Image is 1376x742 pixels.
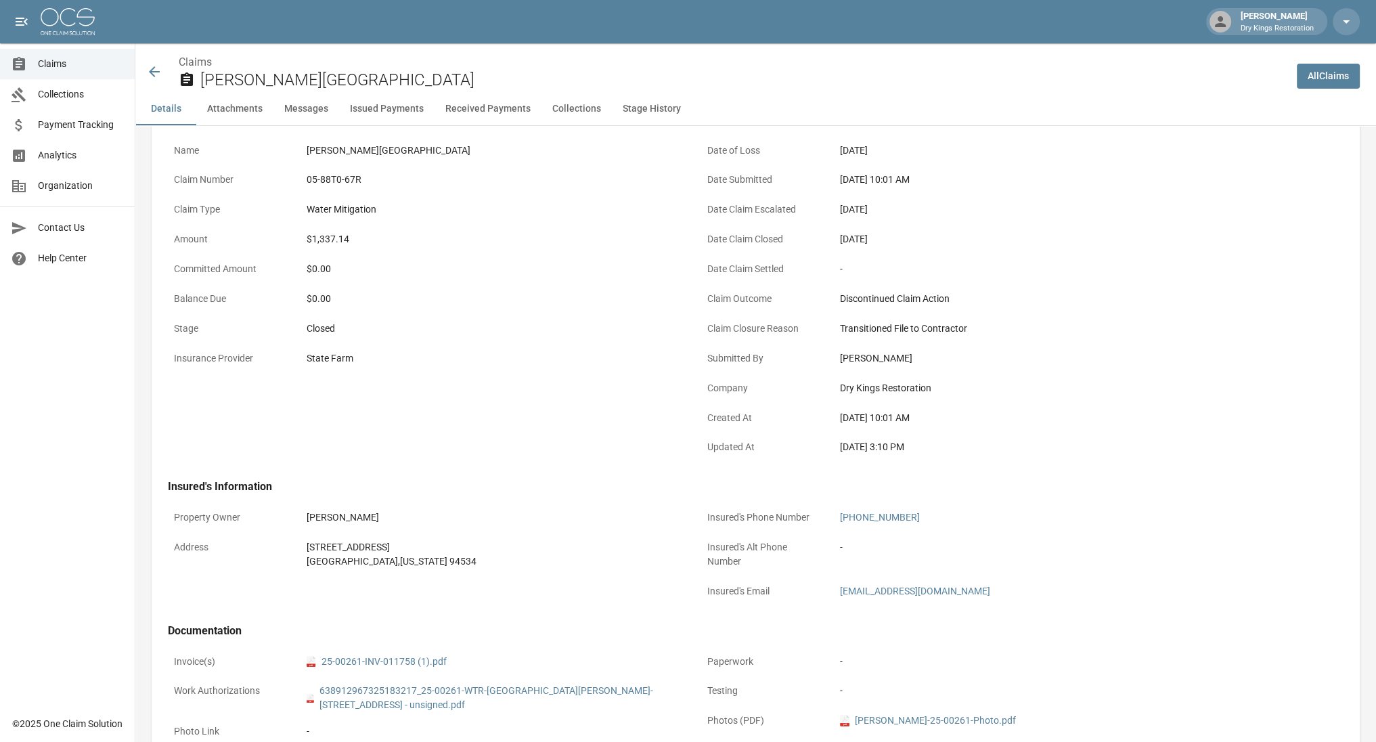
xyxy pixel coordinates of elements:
div: [PERSON_NAME] [840,351,1212,366]
p: Claim Type [168,196,290,223]
div: State Farm [307,351,679,366]
p: Stage [168,315,290,342]
div: anchor tabs [135,93,1376,125]
button: Collections [541,93,612,125]
p: Date Claim Settled [701,256,823,282]
h4: Documentation [168,624,1218,638]
button: Stage History [612,93,692,125]
p: Amount [168,226,290,253]
div: © 2025 One Claim Solution [12,717,123,730]
span: Analytics [38,148,124,162]
p: Claim Number [168,167,290,193]
p: Dry Kings Restoration [1241,23,1314,35]
div: [DATE] 10:01 AM [840,411,1212,425]
div: [DATE] 10:01 AM [840,173,1212,187]
a: [EMAIL_ADDRESS][DOMAIN_NAME] [840,586,990,596]
a: Claims [179,56,212,68]
p: Insured's Alt Phone Number [701,534,823,575]
a: AllClaims [1297,64,1360,89]
div: Discontinued Claim Action [840,292,1212,306]
span: Payment Tracking [38,118,124,132]
span: Collections [38,87,124,102]
p: Testing [701,678,823,704]
div: [DATE] [840,144,1212,158]
p: Claim Outcome [701,286,823,312]
div: [PERSON_NAME] [1235,9,1319,34]
p: Photos (PDF) [701,707,823,734]
div: - [840,262,1212,276]
div: [STREET_ADDRESS] [307,540,679,554]
p: Company [701,375,823,401]
a: pdf[PERSON_NAME]-25-00261-Photo.pdf [840,714,1016,728]
div: 05-88T0-67R [307,173,679,187]
p: Name [168,137,290,164]
p: Submitted By [701,345,823,372]
h2: [PERSON_NAME][GEOGRAPHIC_DATA] [200,70,1286,90]
p: Paperwork [701,649,823,675]
a: pdf25-00261-INV-011758 (1).pdf [307,655,447,669]
div: - [307,724,679,739]
p: Address [168,534,290,561]
p: Committed Amount [168,256,290,282]
div: [PERSON_NAME][GEOGRAPHIC_DATA] [307,144,679,158]
div: - [840,655,1212,669]
nav: breadcrumb [179,54,1286,70]
div: $0.00 [307,262,679,276]
div: - [840,684,1212,698]
span: Claims [38,57,124,71]
div: $0.00 [307,292,679,306]
div: Dry Kings Restoration [840,381,1212,395]
button: Messages [273,93,339,125]
p: Date Submitted [701,167,823,193]
p: Work Authorizations [168,678,290,704]
img: ocs-logo-white-transparent.png [41,8,95,35]
span: Organization [38,179,124,193]
div: $1,337.14 [307,232,679,246]
div: Transitioned File to Contractor [840,322,1212,336]
div: Closed [307,322,679,336]
button: Issued Payments [339,93,435,125]
div: Water Mitigation [307,202,679,217]
a: [PHONE_NUMBER] [840,512,920,523]
button: Details [135,93,196,125]
p: Claim Closure Reason [701,315,823,342]
button: open drawer [8,8,35,35]
p: Insured's Email [701,578,823,605]
div: [DATE] [840,202,1212,217]
div: - [840,540,1212,554]
p: Balance Due [168,286,290,312]
a: pdf638912967325183217_25-00261-WTR-[GEOGRAPHIC_DATA][PERSON_NAME]-[STREET_ADDRESS] - unsigned.pdf [307,684,679,712]
div: [DATE] 3:10 PM [840,440,1212,454]
p: Date Claim Escalated [701,196,823,223]
p: Property Owner [168,504,290,531]
div: [GEOGRAPHIC_DATA] , [US_STATE] 94534 [307,554,679,569]
p: Created At [701,405,823,431]
button: Received Payments [435,93,541,125]
p: Invoice(s) [168,649,290,675]
button: Attachments [196,93,273,125]
p: Updated At [701,434,823,460]
div: [DATE] [840,232,1212,246]
h4: Insured's Information [168,480,1218,494]
p: Insurance Provider [168,345,290,372]
div: [PERSON_NAME] [307,510,679,525]
p: Date Claim Closed [701,226,823,253]
p: Date of Loss [701,137,823,164]
span: Contact Us [38,221,124,235]
p: Insured's Phone Number [701,504,823,531]
span: Help Center [38,251,124,265]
